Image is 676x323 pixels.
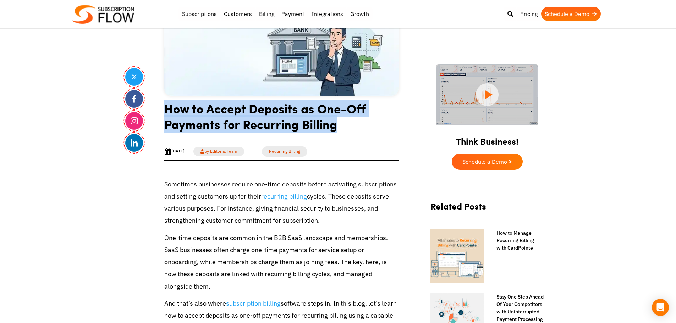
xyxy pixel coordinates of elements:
a: Pricing [517,7,541,21]
a: How to Manage Recurring Billing with CardPointe [489,229,544,252]
p: One-time deposits are common in the B2B SaaS landscape and memberships. SaaS businesses often cha... [164,232,399,293]
p: Sometimes businesses require one-time deposits before activating subscriptions and setting custom... [164,178,399,227]
img: Subscriptionflow [72,5,134,24]
a: Subscriptions [178,7,220,21]
a: Schedule a Demo [452,154,523,170]
a: Billing [255,7,278,21]
img: intro video [436,64,538,125]
a: Payment [278,7,308,21]
h1: How to Accept Deposits as One-Off Payments for Recurring Billing [164,101,399,137]
a: subscription billing [226,299,281,307]
a: Integrations [308,7,347,21]
img: Recurring billing with Cardpointe [430,229,484,283]
span: Schedule a Demo [462,159,507,165]
a: recurring billing [261,192,307,200]
a: Schedule a Demo [541,7,601,21]
div: [DATE] [164,148,185,155]
div: Open Intercom Messenger [652,299,669,316]
a: Customers [220,7,255,21]
h2: Think Business! [423,127,551,150]
a: by Editorial Team [193,147,244,156]
a: Growth [347,7,373,21]
a: Recurring Billing [262,146,307,157]
h2: Related Posts [430,201,544,218]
